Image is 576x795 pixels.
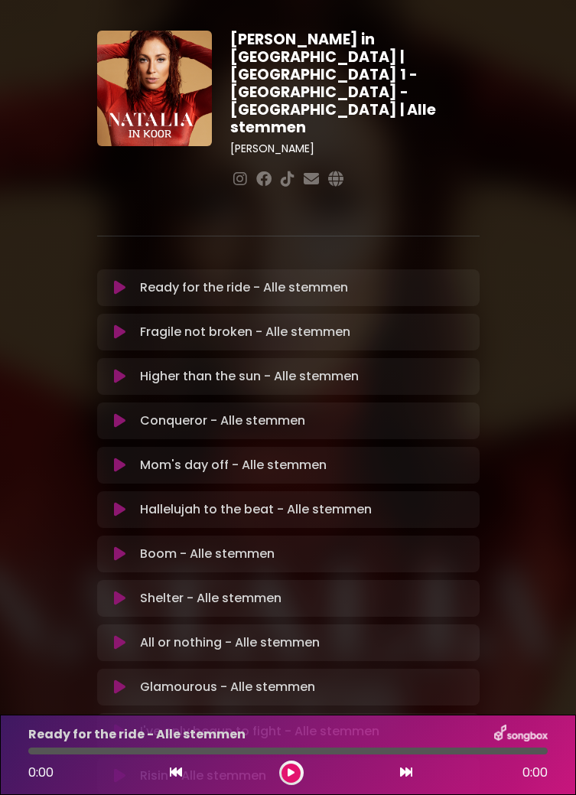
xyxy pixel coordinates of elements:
[140,500,372,519] p: Hallelujah to the beat - Alle stemmen
[140,279,348,297] p: Ready for the ride - Alle stemmen
[28,725,246,744] p: Ready for the ride - Alle stemmen
[522,764,548,782] span: 0:00
[97,31,213,146] img: YTVS25JmS9CLUqXqkEhs
[140,634,320,652] p: All or nothing - Alle stemmen
[230,142,479,155] h3: [PERSON_NAME]
[140,678,315,696] p: Glamourous - Alle stemmen
[140,545,275,563] p: Boom - Alle stemmen
[140,456,327,474] p: Mom's day off - Alle stemmen
[28,764,54,781] span: 0:00
[494,725,548,744] img: songbox-logo-white.png
[140,367,359,386] p: Higher than the sun - Alle stemmen
[140,589,281,608] p: Shelter - Alle stemmen
[140,323,350,341] p: Fragile not broken - Alle stemmen
[230,31,479,136] h1: [PERSON_NAME] in [GEOGRAPHIC_DATA] | [GEOGRAPHIC_DATA] 1 - [GEOGRAPHIC_DATA] - [GEOGRAPHIC_DATA] ...
[140,412,305,430] p: Conqueror - Alle stemmen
